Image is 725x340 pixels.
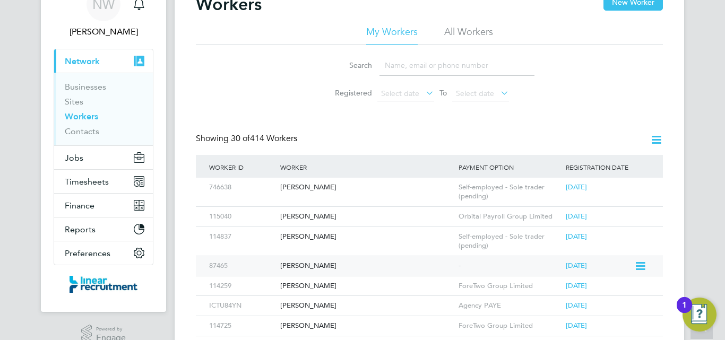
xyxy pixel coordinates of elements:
button: Finance [54,194,153,217]
a: Contacts [65,126,99,136]
span: [DATE] [566,261,587,270]
a: ICTU84YN[PERSON_NAME]Agency PAYE[DATE] [206,295,652,304]
a: Sites [65,97,83,107]
div: 114259 [206,276,278,296]
button: Jobs [54,146,153,169]
span: Jobs [65,153,83,163]
div: Orbital Payroll Group Limited [456,207,563,226]
div: Worker [278,155,456,179]
div: [PERSON_NAME] [278,296,456,316]
div: ForeTwo Group Limited [456,276,563,296]
span: Finance [65,200,94,211]
a: 87465[PERSON_NAME]-[DATE] [206,256,634,265]
div: 114725 [206,316,278,336]
span: Select date [456,89,494,98]
span: [DATE] [566,232,587,241]
a: 114259[PERSON_NAME]ForeTwo Group Limited[DATE] [206,276,652,285]
input: Name, email or phone number [379,55,534,76]
span: 414 Workers [231,133,297,144]
div: Agency PAYE [456,296,563,316]
div: Self-employed - Sole trader (pending) [456,178,563,206]
button: Reports [54,217,153,241]
span: [DATE] [566,321,587,330]
div: Self-employed - Sole trader (pending) [456,227,563,256]
div: [PERSON_NAME] [278,316,456,336]
div: 114837 [206,227,278,247]
span: Preferences [65,248,110,258]
div: Worker ID [206,155,278,179]
div: ICTU84YN [206,296,278,316]
a: Workers [65,111,98,121]
div: ForeTwo Group Limited [456,316,563,336]
div: 87465 [206,256,278,276]
span: [DATE] [566,301,587,310]
div: - [456,256,563,276]
li: All Workers [444,25,493,45]
button: Open Resource Center, 1 new notification [683,298,717,332]
button: Network [54,49,153,73]
span: To [436,86,450,100]
a: 746638[PERSON_NAME]Self-employed - Sole trader (pending)[DATE] [206,177,652,186]
div: Network [54,73,153,145]
span: 30 of [231,133,250,144]
a: 114837[PERSON_NAME]Self-employed - Sole trader (pending)[DATE] [206,226,652,236]
div: Payment Option [456,155,563,179]
span: Select date [381,89,419,98]
span: [DATE] [566,182,587,191]
button: Timesheets [54,170,153,193]
div: Registration Date [563,155,652,179]
span: Reports [65,224,96,234]
span: Powered by [96,325,126,334]
div: [PERSON_NAME] [278,256,456,276]
label: Search [324,60,372,70]
img: linearrecruitment-logo-retina.png [70,276,137,293]
span: [DATE] [566,212,587,221]
div: Showing [196,133,299,144]
div: [PERSON_NAME] [278,227,456,247]
span: Network [65,56,100,66]
a: Businesses [65,82,106,92]
a: Go to home page [54,276,153,293]
a: 114725[PERSON_NAME]ForeTwo Group Limited[DATE] [206,316,652,325]
div: 746638 [206,178,278,197]
button: Preferences [54,241,153,265]
li: My Workers [366,25,418,45]
span: Nicola Wilson [54,25,153,38]
label: Registered [324,88,372,98]
a: 115040[PERSON_NAME]Orbital Payroll Group Limited[DATE] [206,206,652,215]
div: [PERSON_NAME] [278,276,456,296]
span: Timesheets [65,177,109,187]
span: [DATE] [566,281,587,290]
div: [PERSON_NAME] [278,178,456,197]
div: 115040 [206,207,278,226]
div: [PERSON_NAME] [278,207,456,226]
div: 1 [682,305,687,319]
